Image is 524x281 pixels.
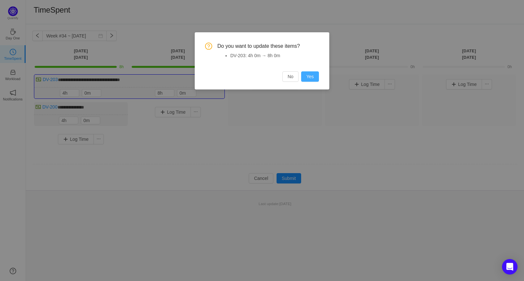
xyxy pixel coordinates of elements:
button: No [282,71,299,82]
li: DV-203: 4h 0m → 8h 0m [230,52,319,59]
span: Do you want to update these items? [217,43,319,50]
i: icon: question-circle [205,43,212,50]
div: Open Intercom Messenger [502,259,518,275]
button: Yes [301,71,319,82]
